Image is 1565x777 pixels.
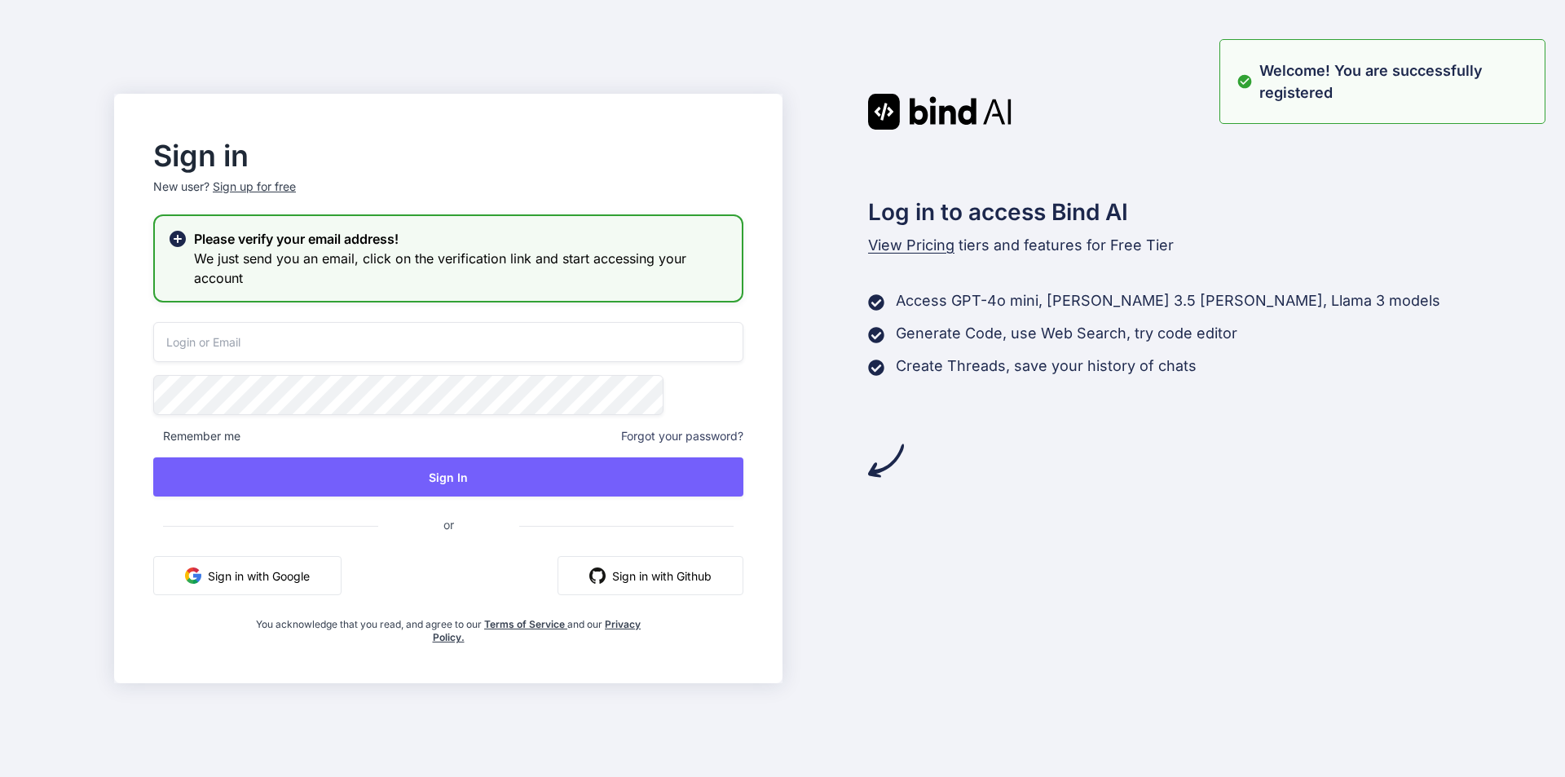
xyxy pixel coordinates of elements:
span: Remember me [153,428,240,444]
img: google [185,567,201,584]
input: Login or Email [153,322,743,362]
img: arrow [868,443,904,479]
button: Sign in with Google [153,556,342,595]
span: or [378,505,519,545]
a: Terms of Service [484,618,567,630]
h2: Please verify your email address! [194,229,729,249]
p: Access GPT-4o mini, [PERSON_NAME] 3.5 [PERSON_NAME], Llama 3 models [896,289,1440,312]
p: Create Threads, save your history of chats [896,355,1197,377]
h2: Log in to access Bind AI [868,195,1451,229]
span: Forgot your password? [621,428,743,444]
img: github [589,567,606,584]
div: Sign up for free [213,179,296,195]
p: Welcome! You are successfully registered [1259,60,1535,104]
p: tiers and features for Free Tier [868,234,1451,257]
img: alert [1237,60,1253,104]
h3: We just send you an email, click on the verification link and start accessing your account [194,249,729,288]
button: Sign In [153,457,743,497]
p: Generate Code, use Web Search, try code editor [896,322,1237,345]
span: View Pricing [868,236,954,254]
a: Privacy Policy. [433,618,641,643]
img: Bind AI logo [868,94,1012,130]
h2: Sign in [153,143,743,169]
div: You acknowledge that you read, and agree to our and our [252,608,646,644]
p: New user? [153,179,743,214]
button: Sign in with Github [558,556,743,595]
